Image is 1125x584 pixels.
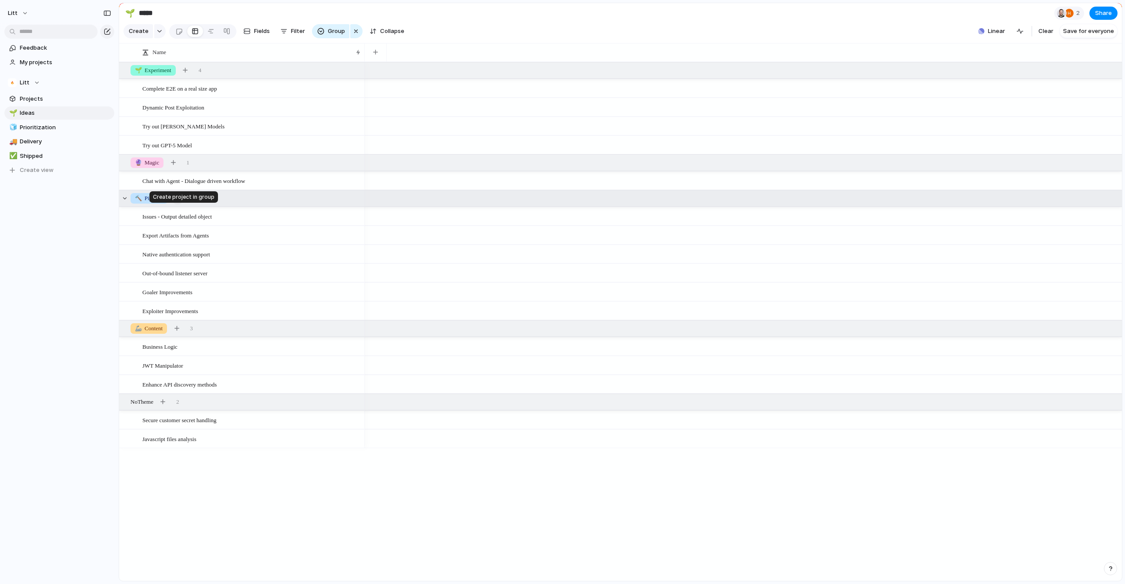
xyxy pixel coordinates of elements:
span: Magic [135,158,159,167]
span: Save for everyone [1063,27,1114,36]
span: Secure customer secret handling [142,415,217,425]
span: Create [129,27,149,36]
span: Content [135,324,163,333]
span: Try out GPT-5 Model [142,140,192,150]
a: Projects [4,92,114,106]
span: Native authentication support [142,249,210,259]
span: Name [152,48,166,57]
span: Prioritization [20,123,111,132]
span: 2 [1076,9,1082,18]
button: Litt [4,6,33,20]
span: Litt [8,9,18,18]
div: ✅ [9,151,15,161]
button: ✅ [8,152,17,161]
span: 🌱 [135,67,142,73]
a: 🚚Delivery [4,135,114,148]
span: 3 [190,324,193,333]
span: Pipeline [135,194,163,203]
span: 1 [186,158,189,167]
span: Dynamic Post Exploitation [142,102,204,112]
a: ✅Shipped [4,150,114,163]
span: Collapse [380,27,404,36]
span: Javascript files analysis [142,434,196,444]
div: Create project in group [149,191,218,203]
a: 🧊Prioritization [4,121,114,134]
button: 🌱 [8,109,17,117]
button: Create view [4,164,114,177]
div: 🌱 [9,108,15,118]
span: My projects [20,58,111,67]
span: Exploiter Improvements [142,306,198,316]
span: JWT Manipulator [142,360,183,370]
button: Create [123,24,153,38]
div: 🌱 [125,7,135,19]
span: Complete E2E on a real size app [142,83,217,93]
button: Collapse [366,24,408,38]
span: Out-of-bound listener server [142,268,207,278]
span: Ideas [20,109,111,117]
span: Filter [291,27,305,36]
span: 2 [176,398,179,406]
button: Share [1089,7,1118,20]
span: Goaler Improvements [142,287,192,297]
span: Shipped [20,152,111,161]
span: Issues - Output detailed object [142,211,212,221]
a: 🌱Ideas [4,106,114,120]
span: Delivery [20,137,111,146]
button: Litt [4,76,114,89]
span: Try out [PERSON_NAME] Models [142,121,225,131]
span: 🦾 [135,325,142,332]
span: Create view [20,166,54,175]
a: Feedback [4,41,114,55]
span: Feedback [20,44,111,52]
span: Export Artifacts from Agents [142,230,209,240]
span: 🔨 [135,195,142,201]
button: 🧊 [8,123,17,132]
span: No Theme [131,398,153,406]
button: Save for everyone [1060,24,1118,38]
span: Fields [254,27,270,36]
button: Filter [277,24,308,38]
span: Enhance API discovery methods [142,379,217,389]
a: My projects [4,56,114,69]
button: Group [312,24,349,38]
button: Linear [975,25,1009,38]
div: 🚚 [9,137,15,147]
button: 🌱 [123,6,137,20]
button: Clear [1035,24,1057,38]
span: 🔮 [135,159,142,166]
span: Share [1095,9,1112,18]
span: Litt [20,78,29,87]
span: Group [328,27,345,36]
div: 🧊 [9,122,15,132]
span: Chat with Agent - Dialogue driven workflow [142,175,245,186]
span: Linear [988,27,1005,36]
button: 🚚 [8,137,17,146]
span: 4 [199,66,202,75]
span: Experiment [135,66,171,75]
span: Clear [1038,27,1053,36]
button: Fields [240,24,273,38]
span: Business Logic [142,341,178,351]
span: Projects [20,95,111,103]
